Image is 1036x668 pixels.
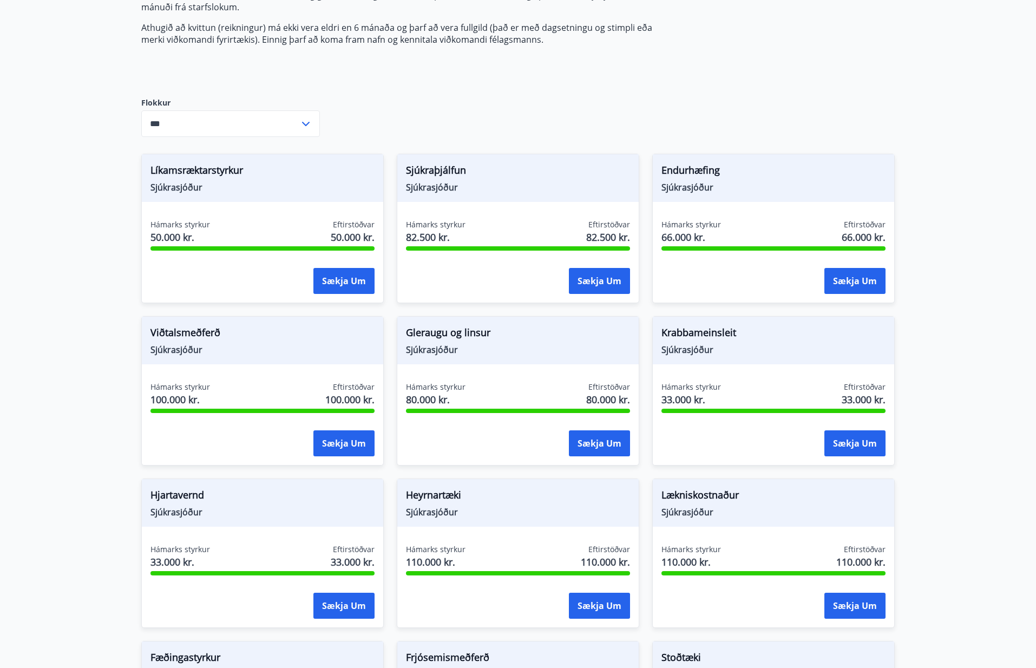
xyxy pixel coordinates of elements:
span: Heyrnartæki [406,488,630,506]
button: Sækja um [824,430,886,456]
span: 66.000 kr. [661,230,721,244]
span: Eftirstöðvar [333,219,375,230]
span: 50.000 kr. [150,230,210,244]
span: Endurhæfing [661,163,886,181]
span: 100.000 kr. [325,392,375,407]
span: Eftirstöðvar [333,382,375,392]
span: 110.000 kr. [836,555,886,569]
span: Sjúkrasjóður [406,506,630,518]
span: Eftirstöðvar [844,219,886,230]
span: Sjúkrasjóður [661,506,886,518]
span: 82.500 kr. [586,230,630,244]
span: 50.000 kr. [331,230,375,244]
span: Gleraugu og linsur [406,325,630,344]
span: Sjúkrasjóður [150,506,375,518]
span: Hámarks styrkur [406,382,465,392]
span: Hámarks styrkur [661,382,721,392]
span: Sjúkrasjóður [661,344,886,356]
span: Eftirstöðvar [588,219,630,230]
span: Sjúkraþjálfun [406,163,630,181]
span: 33.000 kr. [331,555,375,569]
span: 100.000 kr. [150,392,210,407]
span: Sjúkrasjóður [406,181,630,193]
span: 80.000 kr. [406,392,465,407]
span: Hjartavernd [150,488,375,506]
span: 110.000 kr. [661,555,721,569]
span: Eftirstöðvar [588,382,630,392]
span: Sjúkrasjóður [661,181,886,193]
button: Sækja um [313,268,375,294]
span: Líkamsræktarstyrkur [150,163,375,181]
span: 33.000 kr. [150,555,210,569]
span: Eftirstöðvar [588,544,630,555]
label: Flokkur [141,97,320,108]
button: Sækja um [569,268,630,294]
span: 80.000 kr. [586,392,630,407]
button: Sækja um [569,593,630,619]
span: Lækniskostnaður [661,488,886,506]
span: Krabbameinsleit [661,325,886,344]
span: Hámarks styrkur [406,544,465,555]
button: Sækja um [824,268,886,294]
button: Sækja um [824,593,886,619]
span: Hámarks styrkur [661,219,721,230]
span: Eftirstöðvar [333,544,375,555]
span: Hámarks styrkur [150,544,210,555]
button: Sækja um [313,430,375,456]
span: Hámarks styrkur [150,382,210,392]
span: Viðtalsmeðferð [150,325,375,344]
span: 33.000 kr. [842,392,886,407]
span: Eftirstöðvar [844,382,886,392]
span: Hámarks styrkur [150,219,210,230]
span: 66.000 kr. [842,230,886,244]
p: Athugið að kvittun (reikningur) má ekki vera eldri en 6 mánaða og þarf að vera fullgild (það er m... [141,22,652,45]
span: Eftirstöðvar [844,544,886,555]
span: 110.000 kr. [406,555,465,569]
span: Sjúkrasjóður [406,344,630,356]
span: 33.000 kr. [661,392,721,407]
span: Hámarks styrkur [661,544,721,555]
span: Sjúkrasjóður [150,181,375,193]
span: 110.000 kr. [581,555,630,569]
button: Sækja um [569,430,630,456]
span: Sjúkrasjóður [150,344,375,356]
button: Sækja um [313,593,375,619]
span: Hámarks styrkur [406,219,465,230]
span: 82.500 kr. [406,230,465,244]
